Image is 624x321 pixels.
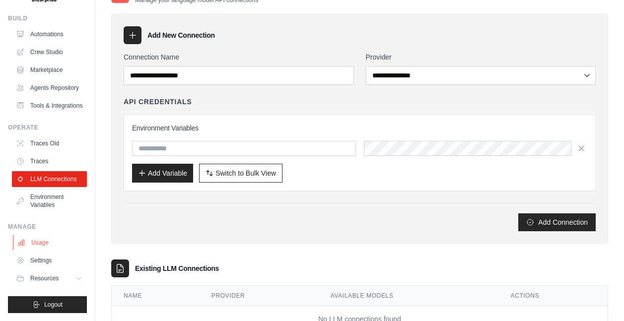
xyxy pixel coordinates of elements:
h3: Existing LLM Connections [135,263,219,273]
a: Traces [12,153,87,169]
h3: Environment Variables [132,123,587,133]
button: Add Connection [518,213,596,231]
th: Name [112,286,200,306]
a: Marketplace [12,62,87,78]
a: Agents Repository [12,80,87,96]
a: Environment Variables [12,189,87,213]
a: Automations [12,26,87,42]
th: Provider [200,286,319,306]
a: Settings [12,253,87,268]
a: LLM Connections [12,171,87,187]
th: Actions [499,286,608,306]
button: Switch to Bulk View [199,164,282,183]
iframe: Chat Widget [574,273,624,321]
th: Available Models [319,286,499,306]
a: Traces Old [12,135,87,151]
span: Resources [30,274,59,282]
button: Resources [12,270,87,286]
label: Provider [366,52,596,62]
label: Connection Name [124,52,354,62]
a: Tools & Integrations [12,98,87,114]
span: Switch to Bulk View [215,168,276,178]
div: Operate [8,124,87,131]
span: Logout [44,301,63,309]
h3: Add New Connection [147,30,215,40]
h4: API Credentials [124,97,192,107]
button: Logout [8,296,87,313]
div: Manage [8,223,87,231]
a: Crew Studio [12,44,87,60]
button: Add Variable [132,164,193,183]
a: Usage [13,235,88,251]
div: Build [8,14,87,22]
